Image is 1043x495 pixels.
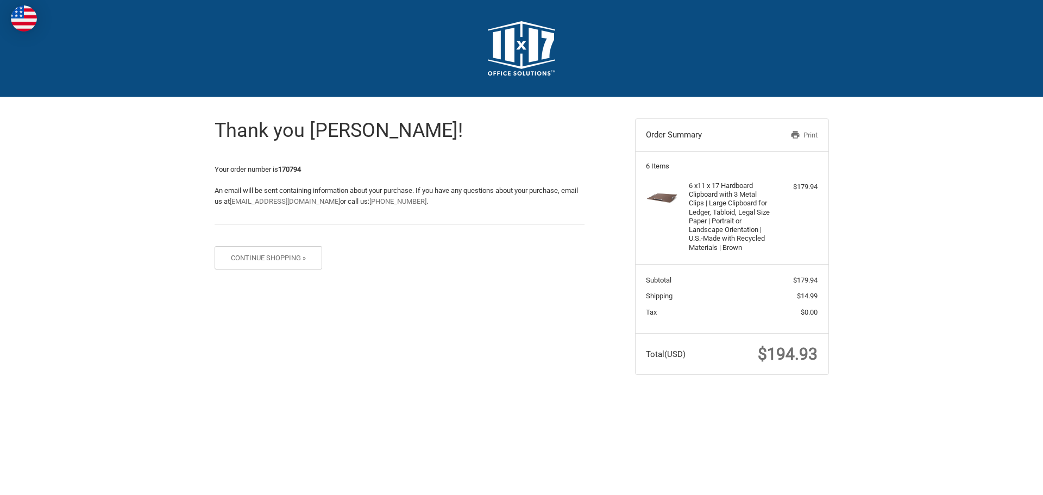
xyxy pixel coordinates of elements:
h1: Thank you [PERSON_NAME]! [215,118,585,143]
img: duty and tax information for United States [11,5,37,32]
span: Subtotal [646,276,671,284]
a: [EMAIL_ADDRESS][DOMAIN_NAME] [230,197,340,205]
h3: Order Summary [646,130,762,141]
span: Total (USD) [646,349,686,359]
button: Continue Shopping » [215,246,323,270]
span: $14.99 [797,292,818,300]
a: [PHONE_NUMBER] [369,197,426,205]
h3: 6 Items [646,162,818,171]
span: Your order number is [215,165,301,173]
strong: 170794 [278,165,301,173]
span: Tax [646,308,657,316]
span: $194.93 [758,344,818,364]
img: 11x17.com [488,21,555,76]
span: An email will be sent containing information about your purchase. If you have any questions about... [215,186,578,205]
h4: 6 x 11 x 17 Hardboard Clipboard with 3 Metal Clips | Large Clipboard for Ledger, Tabloid, Legal S... [689,181,772,252]
span: $0.00 [801,308,818,316]
span: Shipping [646,292,673,300]
a: Print [762,130,818,141]
span: $179.94 [793,276,818,284]
iframe: Google Customer Reviews [953,466,1043,495]
div: $179.94 [775,181,818,192]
